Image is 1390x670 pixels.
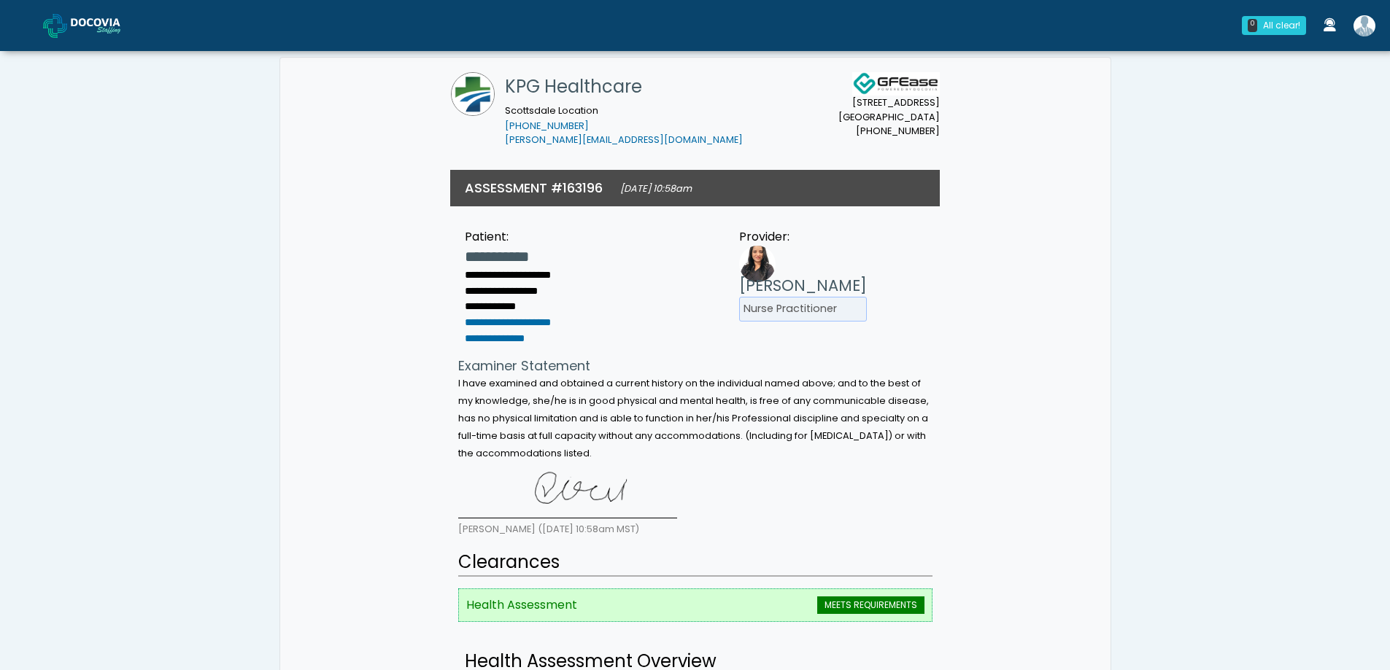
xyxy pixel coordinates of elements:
li: Nurse Practitioner [739,297,867,322]
h3: ASSESSMENT #163196 [465,179,603,197]
div: Patient: [465,228,551,246]
small: I have examined and obtained a current history on the individual named above; and to the best of ... [458,377,929,459]
img: Docovia Staffing Logo [852,72,940,96]
div: 0 [1248,19,1257,32]
h4: Examiner Statement [458,358,933,374]
img: +4akYYAAAABklEQVQDAMi0CA1xpA3+AAAAAElFTkSuQmCC [458,467,677,518]
div: All clear! [1263,19,1300,32]
small: [DATE] 10:58am [620,182,692,195]
a: Docovia [43,1,144,49]
img: Provider image [739,246,776,282]
img: Erin Wiseman [1354,15,1375,36]
h1: KPG Healthcare [505,72,743,101]
h2: Clearances [458,549,933,577]
img: Docovia [71,18,144,33]
div: Provider: [739,228,867,246]
small: [PERSON_NAME] ([DATE] 10:58am MST) [458,523,639,535]
a: [PERSON_NAME][EMAIL_ADDRESS][DOMAIN_NAME] [505,133,743,146]
img: Docovia [43,14,67,38]
small: [STREET_ADDRESS] [GEOGRAPHIC_DATA] [PHONE_NUMBER] [838,96,940,138]
a: [PHONE_NUMBER] [505,120,589,132]
span: MEETS REQUIREMENTS [817,596,924,614]
img: KPG Healthcare [451,72,495,116]
li: Health Assessment [458,588,933,622]
h3: [PERSON_NAME] [739,275,867,297]
a: 0 All clear! [1233,10,1315,41]
small: Scottsdale Location [505,104,743,147]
